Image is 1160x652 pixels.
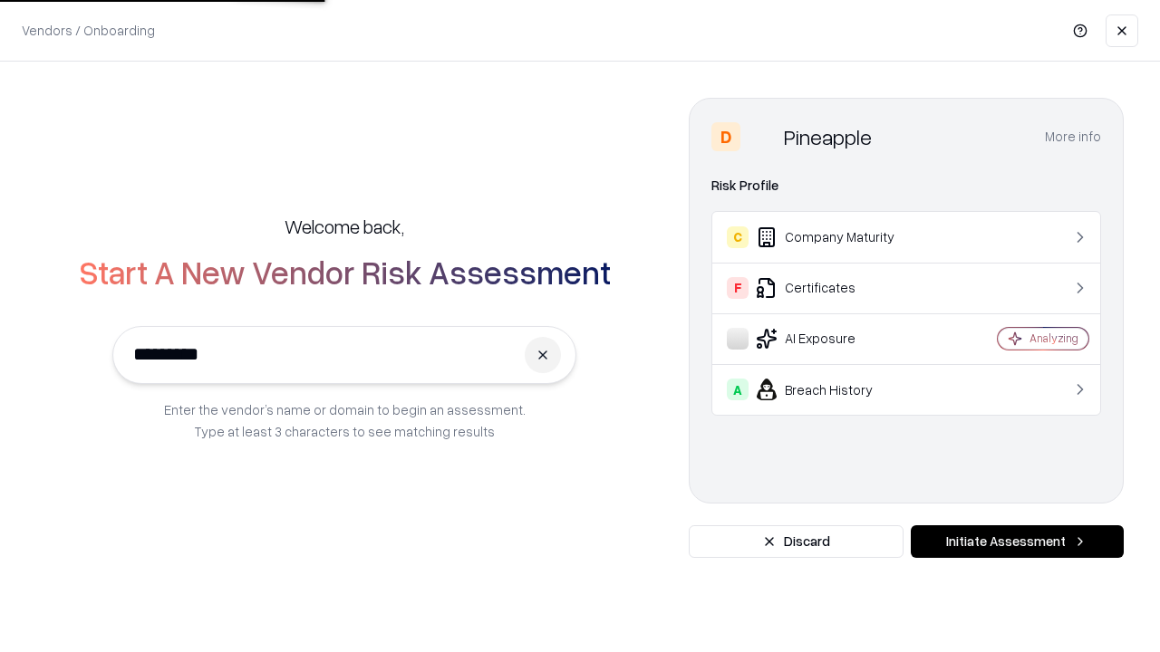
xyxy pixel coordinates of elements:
div: A [727,379,749,400]
p: Enter the vendor’s name or domain to begin an assessment. Type at least 3 characters to see match... [164,398,526,442]
div: Certificates [727,277,943,299]
h5: Welcome back, [285,214,404,239]
div: Analyzing [1029,331,1078,346]
div: F [727,277,749,299]
div: Risk Profile [711,175,1101,197]
button: Initiate Assessment [911,525,1124,558]
div: D [711,122,740,151]
div: Pineapple [784,122,872,151]
div: C [727,226,749,248]
div: Breach History [727,379,943,400]
div: Company Maturity [727,226,943,248]
button: More info [1045,120,1101,153]
h2: Start A New Vendor Risk Assessment [79,254,611,290]
p: Vendors / Onboarding [22,21,155,40]
img: Pineapple [748,122,777,151]
button: Discard [689,525,904,558]
div: AI Exposure [727,328,943,350]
